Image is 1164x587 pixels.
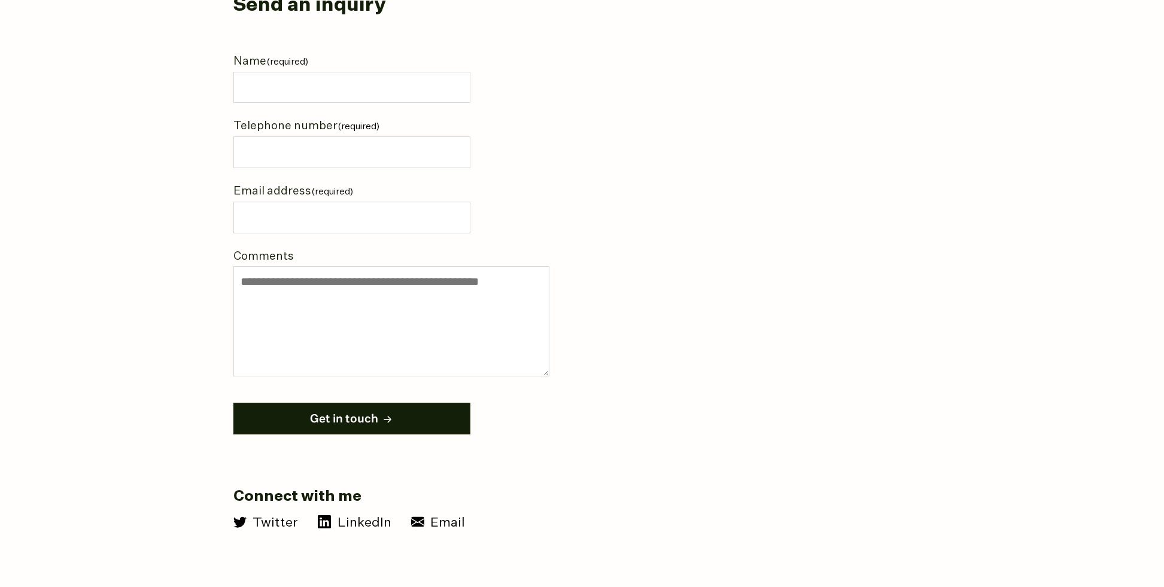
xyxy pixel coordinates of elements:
span: (required) [338,122,379,131]
span: (required) [266,57,308,66]
span: Email [430,516,465,530]
label: Telephone number [233,116,470,136]
span: LinkedIn [338,516,391,530]
button: Get in touch [233,403,470,434]
a: Twitter [233,516,299,530]
a: LinkedIn [318,516,391,530]
span: Twitter [253,516,298,530]
a: Email [411,516,466,530]
span: (required) [311,187,353,196]
label: Comments [233,247,470,266]
label: Name [233,51,470,72]
label: Email address [233,181,470,202]
h3: Connect with me [233,487,772,507]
